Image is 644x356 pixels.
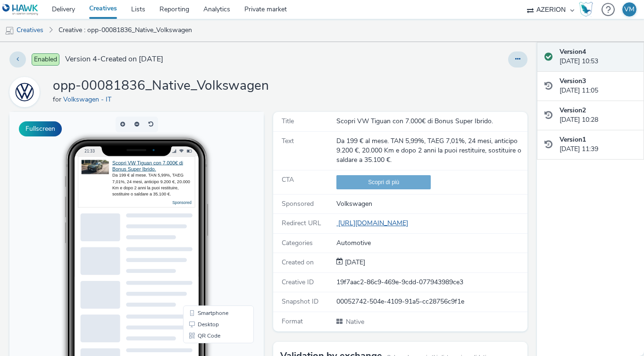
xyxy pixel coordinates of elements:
[343,258,365,267] span: [DATE]
[103,48,174,60] a: Scopri VW Tiguan con 7.000€ di Bonus Super Ibrido.
[336,278,526,287] div: 19f7aac2-86c9-469e-9cdd-077943989ce3
[176,195,243,207] li: Smartphone
[624,2,635,17] div: VM
[560,47,586,56] strong: Version 4
[336,219,412,228] a: [URL][DOMAIN_NAME]
[560,106,636,125] div: [DATE] 10:28
[53,95,63,104] span: for
[282,136,294,145] span: Text
[282,278,314,287] span: Creative ID
[11,78,38,106] img: Volkswagen - IT
[188,210,209,215] span: Desktop
[9,87,43,96] a: Volkswagen - IT
[579,2,593,17] img: Hawk Academy
[19,121,62,136] button: Fullscreen
[560,135,636,154] div: [DATE] 11:39
[282,297,318,306] span: Snapshot ID
[336,297,526,306] div: 00052742-504e-4109-91a5-cc28756c9f1e
[282,317,303,326] span: Format
[103,60,182,85] div: Da 199 € al mese. TAN 5,99%, TAEG 7,01%, 24 mesi, anticipo 9.200 €, 20.000 Km e dopo 2 anni la pu...
[282,219,321,228] span: Redirect URL
[336,199,526,209] div: Volkswagen
[282,117,294,126] span: Title
[560,47,636,67] div: [DATE] 10:53
[188,198,219,204] span: Smartphone
[560,135,586,144] strong: Version 1
[32,53,59,66] span: Enabled
[282,238,313,247] span: Categories
[560,76,636,96] div: [DATE] 11:05
[65,54,163,65] span: Version 4 - Created on [DATE]
[343,258,365,267] div: Creation 12 September 2025, 11:39
[336,117,526,126] div: Scopri VW Tiguan con 7.000€ di Bonus Super Ibrido.
[176,218,243,229] li: QR Code
[5,26,14,35] img: mobile
[579,2,597,17] a: Hawk Academy
[282,175,294,184] span: CTA
[2,4,39,16] img: undefined Logo
[53,77,269,95] h1: opp-00081836_Native_Volkswagen
[188,221,211,227] span: QR Code
[282,199,314,208] span: Sponsored
[336,238,526,248] div: Automotive
[63,95,115,104] a: Volkswagen - IT
[176,207,243,218] li: Desktop
[75,36,85,42] span: 21:33
[282,258,314,267] span: Created on
[336,136,526,165] div: Da 199 € al mese. TAN 5,99%, TAEG 7,01%, 24 mesi, anticipo 9.200 €, 20.000 Km e dopo 2 anni la pu...
[163,88,182,93] a: Sponsored
[560,106,586,115] strong: Version 2
[345,317,364,326] span: Native
[54,19,197,42] a: Creative : opp-00081836_Native_Volkswagen
[560,76,586,85] strong: Version 3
